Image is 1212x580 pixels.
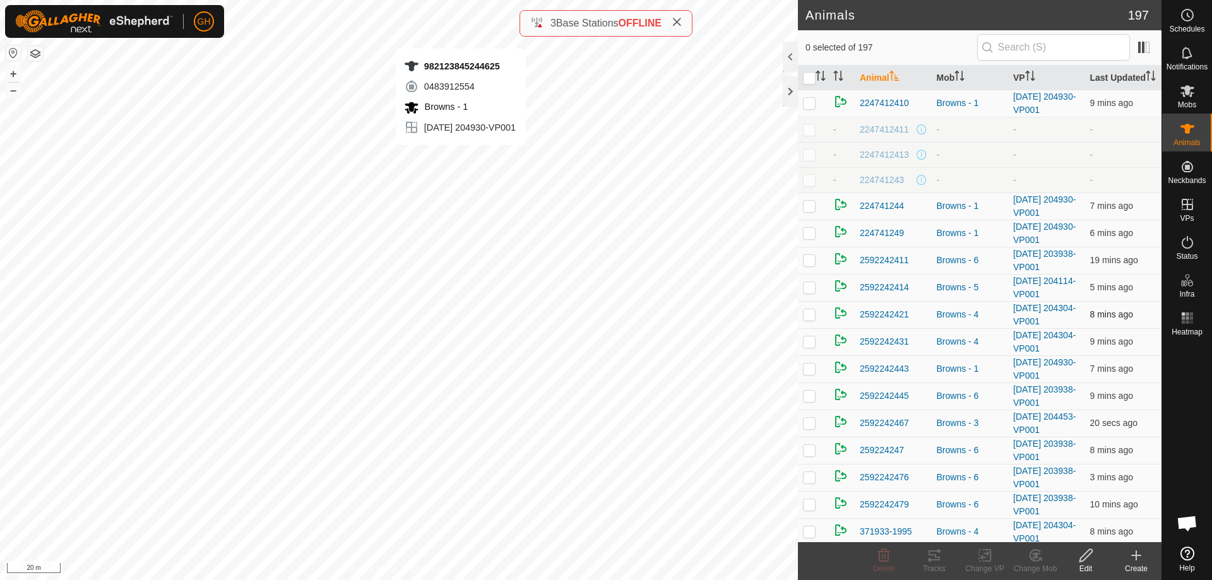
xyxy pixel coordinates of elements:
[1169,25,1204,33] span: Schedules
[1090,201,1133,211] span: 15 Sept 2025, 3:22 pm
[404,120,516,135] div: [DATE] 204930-VP001
[1013,303,1076,326] a: [DATE] 204304-VP001
[860,148,909,162] span: 2247412413
[833,94,848,109] img: returning on
[860,498,909,511] span: 2592242479
[6,83,21,98] button: –
[937,335,1004,348] div: Browns - 4
[349,564,396,575] a: Privacy Policy
[860,174,904,187] span: 224741243
[198,15,211,28] span: GH
[873,564,895,573] span: Delete
[422,102,468,112] span: Browns - 1
[805,41,977,54] span: 0 selected of 197
[6,45,21,61] button: Reset Map
[833,73,843,83] p-sorticon: Activate to sort
[833,251,848,266] img: returning on
[937,123,1004,136] div: -
[6,66,21,81] button: +
[833,124,836,134] span: -
[860,123,909,136] span: 2247412411
[1013,92,1076,115] a: [DATE] 204930-VP001
[1090,526,1133,536] span: 15 Sept 2025, 3:22 pm
[855,66,932,90] th: Animal
[1085,66,1162,90] th: Last Updated
[1013,439,1076,462] a: [DATE] 203938-VP001
[833,495,848,511] img: returning on
[1025,73,1035,83] p-sorticon: Activate to sort
[937,227,1004,240] div: Browns - 1
[1013,194,1076,218] a: [DATE] 204930-VP001
[860,97,909,110] span: 2247412410
[860,444,904,457] span: 259224247
[833,360,848,375] img: returning on
[1090,98,1133,108] span: 15 Sept 2025, 3:20 pm
[937,417,1004,430] div: Browns - 3
[889,73,900,83] p-sorticon: Activate to sort
[1090,309,1133,319] span: 15 Sept 2025, 3:22 pm
[833,414,848,429] img: returning on
[937,362,1004,376] div: Browns - 1
[833,468,848,483] img: returning on
[412,564,449,575] a: Contact Us
[833,175,836,185] span: -
[860,199,904,213] span: 224741244
[404,79,516,94] div: 0483912554
[1013,276,1076,299] a: [DATE] 204114-VP001
[1013,357,1076,381] a: [DATE] 204930-VP001
[932,66,1009,90] th: Mob
[937,308,1004,321] div: Browns - 4
[1013,520,1076,543] a: [DATE] 204304-VP001
[1172,328,1203,336] span: Heatmap
[860,254,909,267] span: 2592242411
[1176,252,1197,260] span: Status
[1013,249,1076,272] a: [DATE] 203938-VP001
[833,441,848,456] img: returning on
[833,387,848,402] img: returning on
[954,73,965,83] p-sorticon: Activate to sort
[833,333,848,348] img: returning on
[404,59,516,74] div: 982123845244625
[1090,336,1133,346] span: 15 Sept 2025, 3:20 pm
[1128,6,1149,25] span: 197
[833,197,848,212] img: returning on
[1090,472,1133,482] span: 15 Sept 2025, 3:27 pm
[1090,499,1138,509] span: 15 Sept 2025, 3:20 pm
[860,362,909,376] span: 2592242443
[937,525,1004,538] div: Browns - 4
[937,444,1004,457] div: Browns - 6
[860,417,909,430] span: 2592242467
[860,471,909,484] span: 2592242476
[860,227,904,240] span: 224741249
[1013,150,1016,160] app-display-virtual-paddock-transition: -
[1013,330,1076,353] a: [DATE] 204304-VP001
[909,563,959,574] div: Tracks
[1090,228,1133,238] span: 15 Sept 2025, 3:23 pm
[1013,384,1076,408] a: [DATE] 203938-VP001
[833,224,848,239] img: returning on
[1090,150,1093,160] span: -
[1090,255,1138,265] span: 15 Sept 2025, 3:11 pm
[959,563,1010,574] div: Change VP
[937,389,1004,403] div: Browns - 6
[1008,66,1085,90] th: VP
[1179,564,1195,572] span: Help
[1090,418,1138,428] span: 15 Sept 2025, 3:30 pm
[1179,290,1194,298] span: Infra
[860,525,912,538] span: 371933-1995
[1178,101,1196,109] span: Mobs
[937,97,1004,110] div: Browns - 1
[833,150,836,160] span: -
[860,389,909,403] span: 2592242445
[1168,504,1206,542] div: Open chat
[937,471,1004,484] div: Browns - 6
[1013,222,1076,245] a: [DATE] 204930-VP001
[833,278,848,293] img: returning on
[1013,175,1016,185] app-display-virtual-paddock-transition: -
[937,174,1004,187] div: -
[1090,282,1133,292] span: 15 Sept 2025, 3:25 pm
[1013,493,1076,516] a: [DATE] 203938-VP001
[1168,177,1206,184] span: Neckbands
[977,34,1130,61] input: Search (S)
[1013,411,1076,435] a: [DATE] 204453-VP001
